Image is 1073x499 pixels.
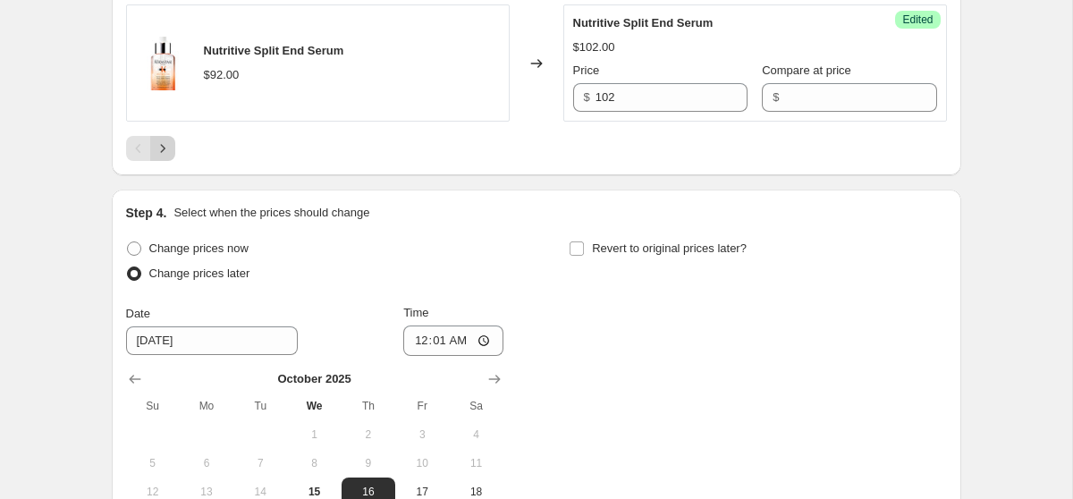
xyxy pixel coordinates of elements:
input: 12:00 [403,326,503,356]
span: Fr [402,399,442,413]
span: 13 [187,485,226,499]
button: Tuesday October 7 2025 [233,449,287,478]
span: 4 [456,427,495,442]
span: Th [349,399,388,413]
span: Date [126,307,150,320]
th: Tuesday [233,392,287,420]
span: Nutritive Split End Serum [573,16,714,30]
th: Monday [180,392,233,420]
span: 7 [241,456,280,470]
span: 6 [187,456,226,470]
button: Monday October 6 2025 [180,449,233,478]
span: Sa [456,399,495,413]
span: Edited [902,13,933,27]
input: 10/15/2025 [126,326,298,355]
span: 1 [294,427,334,442]
span: 5 [133,456,173,470]
div: $92.00 [204,66,240,84]
button: Show next month, November 2025 [482,367,507,392]
th: Saturday [449,392,503,420]
button: Show previous month, September 2025 [123,367,148,392]
span: We [294,399,334,413]
span: Change prices later [149,266,250,280]
button: Saturday October 11 2025 [449,449,503,478]
span: Nutritive Split End Serum [204,44,344,57]
span: 16 [349,485,388,499]
span: 10 [402,456,442,470]
button: Friday October 3 2025 [395,420,449,449]
th: Thursday [342,392,395,420]
span: Revert to original prices later? [592,241,747,255]
button: Saturday October 4 2025 [449,420,503,449]
span: Su [133,399,173,413]
span: 11 [456,456,495,470]
span: $ [584,90,590,104]
img: kerastasenutritivesplitendserummain_80x.webp [136,37,190,90]
span: Compare at price [762,63,851,77]
span: 2 [349,427,388,442]
p: Select when the prices should change [173,204,369,222]
button: Wednesday October 1 2025 [287,420,341,449]
button: Wednesday October 8 2025 [287,449,341,478]
span: $ [773,90,779,104]
span: 3 [402,427,442,442]
span: Price [573,63,600,77]
span: Change prices now [149,241,249,255]
th: Wednesday [287,392,341,420]
button: Thursday October 2 2025 [342,420,395,449]
span: 9 [349,456,388,470]
span: Tu [241,399,280,413]
span: 8 [294,456,334,470]
button: Thursday October 9 2025 [342,449,395,478]
h2: Step 4. [126,204,167,222]
span: Time [403,306,428,319]
nav: Pagination [126,136,175,161]
button: Sunday October 5 2025 [126,449,180,478]
span: 18 [456,485,495,499]
button: Friday October 10 2025 [395,449,449,478]
span: 12 [133,485,173,499]
button: Next [150,136,175,161]
th: Sunday [126,392,180,420]
th: Friday [395,392,449,420]
span: 15 [294,485,334,499]
span: 14 [241,485,280,499]
span: Mo [187,399,226,413]
div: $102.00 [573,38,615,56]
span: 17 [402,485,442,499]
